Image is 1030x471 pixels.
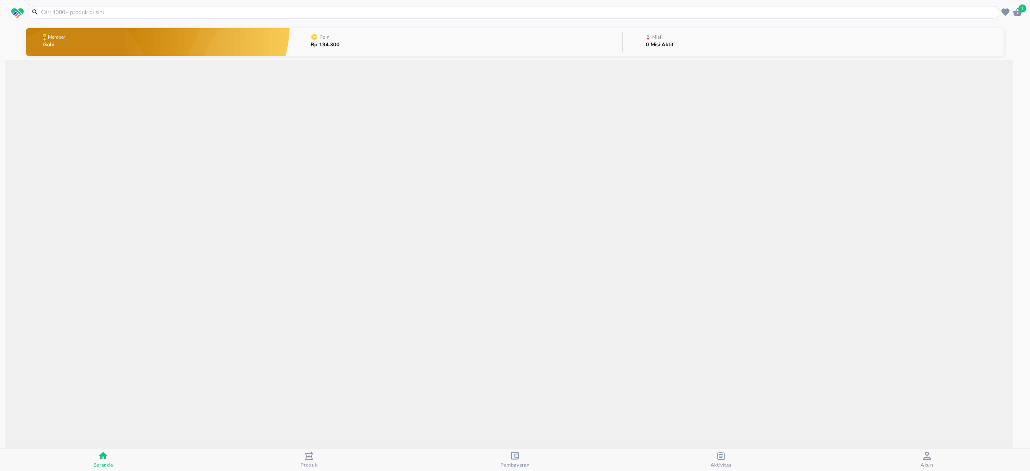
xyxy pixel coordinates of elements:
button: Aktivitas [618,448,824,471]
button: 1 [1011,6,1024,18]
p: Member [48,35,65,39]
button: Akun [824,448,1030,471]
p: Misi [652,35,661,39]
span: 1 [1018,4,1026,12]
p: Gold [43,42,67,48]
button: Pembayaran [412,448,618,471]
button: Misi0 Misi Aktif [623,26,1004,58]
img: logo_swiperx_s.bd005f3b.svg [11,8,24,19]
span: Akun [921,462,933,468]
span: Produk [301,462,318,468]
button: Produk [206,448,412,471]
p: 0 Misi Aktif [646,42,674,48]
button: PoinRp 194.300 [290,26,622,58]
span: Beranda [93,462,113,468]
p: Poin [319,35,330,39]
span: Pembayaran [501,462,530,468]
input: Cari 4000+ produk di sini [40,8,997,17]
span: Aktivitas [711,462,732,468]
button: MemberGold [26,26,290,58]
p: Rp 194.300 [311,42,340,48]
